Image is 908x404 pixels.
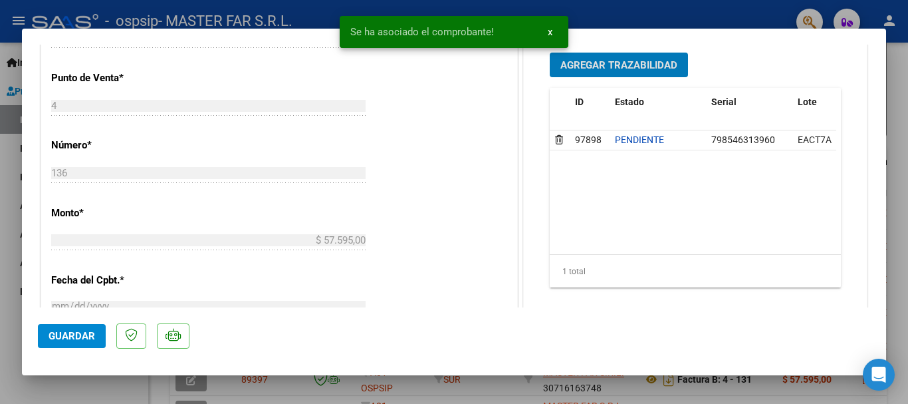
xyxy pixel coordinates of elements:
p: Punto de Venta [51,71,188,86]
span: 798546313960 [711,134,775,145]
span: EACT7A [798,134,832,145]
span: Serial [711,97,737,107]
button: Guardar [38,324,106,348]
datatable-header-cell: Estado [610,88,706,132]
button: Agregar Trazabilidad [550,53,688,77]
span: Agregar Trazabilidad [560,59,677,71]
span: Guardar [49,330,95,342]
span: Lote [798,97,817,107]
div: 1 total [550,255,841,288]
datatable-header-cell: ID [570,88,610,132]
datatable-header-cell: Serial [706,88,792,132]
span: ID [575,97,584,107]
div: 97898 [575,132,602,148]
span: x [548,26,552,38]
p: Monto [51,206,188,221]
div: TRAZABILIDAD ANMAT [524,43,867,319]
div: Open Intercom Messenger [863,359,895,391]
span: Se ha asociado el comprobante! [350,25,494,39]
span: PENDIENTE [615,134,664,145]
button: x [537,20,563,44]
span: Estado [615,97,644,107]
p: Número [51,138,188,153]
p: Fecha del Cpbt. [51,273,188,288]
datatable-header-cell: Lote [792,88,849,132]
